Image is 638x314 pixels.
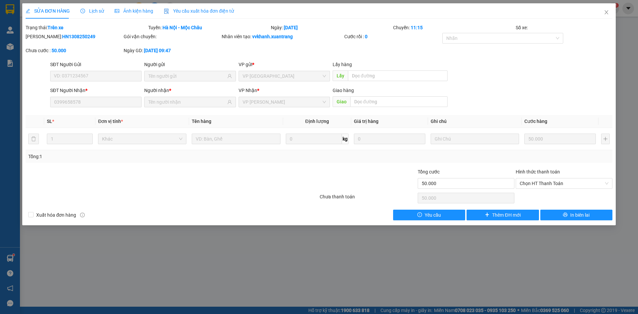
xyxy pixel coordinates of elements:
span: Ảnh kiện hàng [115,8,153,14]
span: Cước hàng [524,119,547,124]
div: [PERSON_NAME]: [26,33,122,40]
span: Xuất hóa đơn hàng [34,211,79,219]
b: HN1308250249 [62,34,95,39]
button: Close [597,3,616,22]
b: [DATE] [284,25,298,30]
span: Lấy hàng [333,62,352,67]
input: 0 [524,134,596,144]
span: exclamation-circle [417,212,422,218]
span: Giao hàng [333,88,354,93]
span: Lịch sử [80,8,104,14]
span: edit [26,9,30,13]
span: user [227,74,232,78]
span: Tên hàng [192,119,211,124]
span: VP MỘC CHÂU [243,97,326,107]
span: printer [563,212,568,218]
span: clock-circle [80,9,85,13]
div: Cước rồi : [344,33,441,40]
input: Ghi Chú [431,134,519,144]
input: Dọc đường [350,96,448,107]
b: Hà Nội - Mộc Châu [162,25,202,30]
button: exclamation-circleYêu cầu [393,210,465,220]
label: Hình thức thanh toán [516,169,560,174]
button: delete [28,134,39,144]
span: Giao [333,96,350,107]
span: Định lượng [305,119,329,124]
div: Nhân viên tạo: [222,33,343,40]
span: close [604,10,609,15]
span: VP HÀ NỘI [243,71,326,81]
b: 0 [365,34,368,39]
span: Giá trị hàng [354,119,378,124]
span: Đơn vị tính [98,119,123,124]
img: icon [164,9,169,14]
div: Chưa cước : [26,47,122,54]
div: Trạng thái: [25,24,148,31]
div: SĐT Người Nhận [50,87,142,94]
div: Tổng: 1 [28,153,246,160]
b: Trên xe [48,25,63,30]
b: vvkhanh.xuantrang [252,34,293,39]
div: Chuyến: [392,24,515,31]
span: Yêu cầu xuất hóa đơn điện tử [164,8,234,14]
div: Ngày: [270,24,393,31]
span: In biên lai [570,211,589,219]
span: info-circle [80,213,85,217]
div: Chưa thanh toán [319,193,417,205]
div: Số xe: [515,24,613,31]
div: Tuyến: [148,24,270,31]
button: plus [601,134,610,144]
input: Tên người nhận [148,98,226,106]
span: plus [485,212,489,218]
div: VP gửi [239,61,330,68]
b: [DATE] 09:47 [144,48,171,53]
span: picture [115,9,119,13]
span: SỬA ĐƠN HÀNG [26,8,70,14]
span: SL [47,119,52,124]
span: Lấy [333,70,348,81]
input: 0 [354,134,425,144]
div: Người gửi [144,61,236,68]
span: Khác [102,134,182,144]
span: Tổng cước [418,169,440,174]
button: plusThêm ĐH mới [467,210,539,220]
b: 50.000 [52,48,66,53]
input: Tên người gửi [148,72,226,80]
div: Người nhận [144,87,236,94]
span: Chọn HT Thanh Toán [520,178,608,188]
span: user [227,100,232,104]
div: Gói vận chuyển: [124,33,220,40]
div: SĐT Người Gửi [50,61,142,68]
span: kg [342,134,349,144]
input: VD: Bàn, Ghế [192,134,280,144]
span: Thêm ĐH mới [492,211,520,219]
b: 11:15 [411,25,423,30]
div: Ngày GD: [124,47,220,54]
span: Yêu cầu [425,211,441,219]
input: Dọc đường [348,70,448,81]
span: VP Nhận [239,88,257,93]
th: Ghi chú [428,115,522,128]
button: printerIn biên lai [540,210,612,220]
